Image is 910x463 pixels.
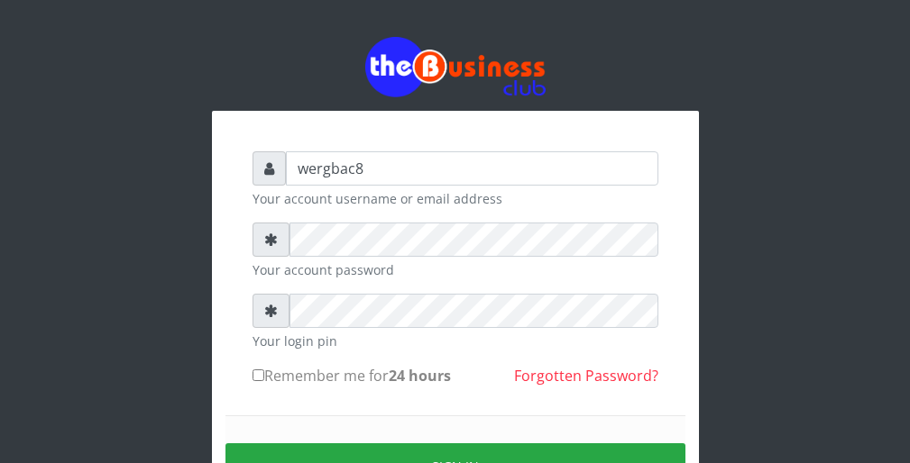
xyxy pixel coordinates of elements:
[389,366,451,386] b: 24 hours
[253,369,264,381] input: Remember me for24 hours
[253,331,658,350] small: Your login pin
[253,365,451,386] label: Remember me for
[253,189,658,208] small: Your account username or email address
[253,260,658,279] small: Your account password
[514,366,658,386] a: Forgotten Password?
[286,151,658,186] input: Username or email address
